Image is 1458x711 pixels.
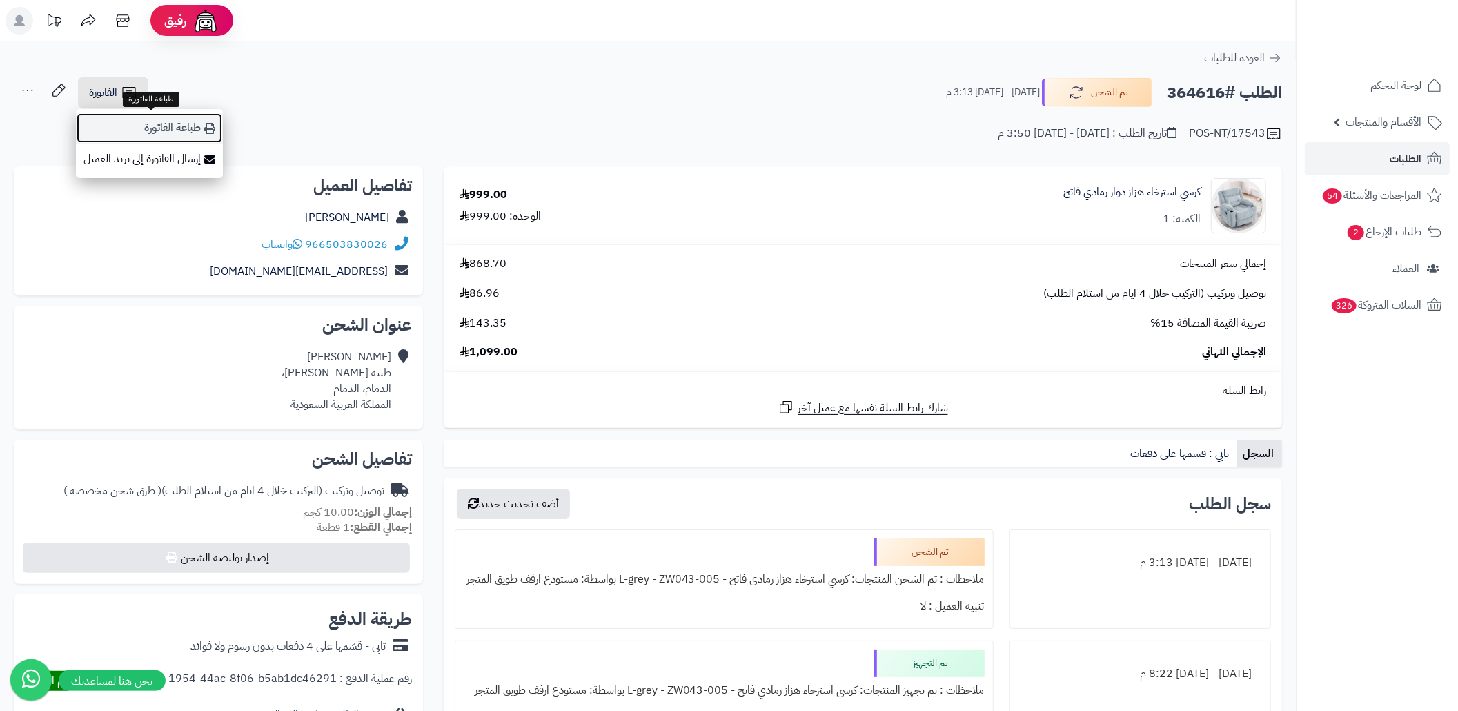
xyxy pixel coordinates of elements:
button: تم الشحن [1042,78,1152,107]
img: ai-face.png [192,7,219,35]
a: لوحة التحكم [1305,69,1450,102]
a: [PERSON_NAME] [305,209,389,226]
span: رفيق [164,12,186,29]
h2: تفاصيل العميل [25,177,412,194]
button: أضف تحديث جديد [457,489,570,519]
button: إصدار بوليصة الشحن [23,543,410,573]
div: الكمية: 1 [1163,211,1201,227]
div: طباعة الفاتورة [123,92,179,107]
h2: طريقة الدفع [328,611,412,627]
span: 54 [1322,188,1343,204]
span: الأقسام والمنتجات [1346,113,1421,132]
span: 1,099.00 [460,344,518,360]
span: 86.96 [460,286,500,302]
span: العودة للطلبات [1204,50,1265,66]
div: رقم عملية الدفع : e2997575-1954-44ac-8f06-b5ab1dc46291 [110,671,412,691]
a: طباعة الفاتورة [76,113,223,144]
a: الطلبات [1305,142,1450,175]
span: ( طرق شحن مخصصة ) [63,483,161,499]
strong: إجمالي القطع: [350,519,412,536]
a: شارك رابط السلة نفسها مع عميل آخر [778,399,948,416]
h2: عنوان الشحن [25,317,412,333]
div: تم التجهيز [874,650,985,677]
div: ملاحظات : تم تجهيز المنتجات: كرسي استرخاء هزاز رمادي فاتح - L-grey - ZW043-005 بواسطة: مستودع ارف... [464,677,985,704]
div: تابي - قسّمها على 4 دفعات بدون رسوم ولا فوائد [190,639,386,654]
div: [DATE] - [DATE] 3:13 م [1018,549,1262,576]
small: 10.00 كجم [303,504,412,520]
span: توصيل وتركيب (التركيب خلال 4 ايام من استلام الطلب) [1043,286,1266,302]
a: طلبات الإرجاع2 [1305,215,1450,249]
a: [EMAIL_ADDRESS][DOMAIN_NAME] [210,263,388,280]
span: الإجمالي النهائي [1202,344,1266,360]
h3: سجل الطلب [1189,496,1271,512]
span: السلات المتروكة [1330,295,1421,315]
span: الفاتورة [89,84,117,101]
span: الطلبات [1390,149,1421,168]
span: طلبات الإرجاع [1346,222,1421,242]
a: تابي : قسمها على دفعات [1125,440,1237,467]
div: تنبيه العميل : لا [464,593,985,620]
a: تحديثات المنصة [37,7,71,38]
span: إجمالي سعر المنتجات [1180,256,1266,272]
a: إرسال الفاتورة إلى بريد العميل [76,144,223,175]
a: 966503830026 [305,236,388,253]
h2: الطلب #364616 [1167,79,1282,107]
div: POS-NT/17543 [1189,126,1282,142]
div: [PERSON_NAME] طيبه [PERSON_NAME]، الدمام، الدمام المملكة العربية السعودية [282,349,391,412]
img: 1750242399-1-90x90.jpg [1212,178,1265,233]
small: 1 قطعة [317,519,412,536]
div: رابط السلة [449,383,1277,399]
a: السجل [1237,440,1282,467]
span: ضريبة القيمة المضافة 15% [1150,315,1266,331]
a: واتساب [262,236,302,253]
span: العملاء [1392,259,1419,278]
h2: تفاصيل الشحن [25,451,412,467]
div: ملاحظات : تم الشحن المنتجات: كرسي استرخاء هزاز رمادي فاتح - L-grey - ZW043-005 بواسطة: مستودع ارف... [464,566,985,593]
a: المراجعات والأسئلة54 [1305,179,1450,212]
span: لوحة التحكم [1370,76,1421,95]
span: المراجعات والأسئلة [1321,186,1421,205]
div: الوحدة: 999.00 [460,208,541,224]
div: تم الشحن [874,538,985,566]
div: 999.00 [460,187,507,203]
span: 868.70 [460,256,506,272]
span: 2 [1347,224,1365,241]
a: العودة للطلبات [1204,50,1282,66]
a: العملاء [1305,252,1450,285]
small: [DATE] - [DATE] 3:13 م [946,86,1040,99]
a: كرسي استرخاء هزاز دوار رمادي فاتح [1063,184,1201,200]
span: 326 [1331,298,1357,314]
span: 143.35 [460,315,506,331]
a: الفاتورة [78,77,148,108]
span: شارك رابط السلة نفسها مع عميل آخر [798,400,948,416]
div: تاريخ الطلب : [DATE] - [DATE] 3:50 م [998,126,1176,142]
div: [DATE] - [DATE] 8:22 م [1018,661,1262,688]
img: logo-2.png [1364,23,1445,52]
a: السلات المتروكة326 [1305,289,1450,322]
div: توصيل وتركيب (التركيب خلال 4 ايام من استلام الطلب) [63,483,384,499]
strong: إجمالي الوزن: [354,504,412,520]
